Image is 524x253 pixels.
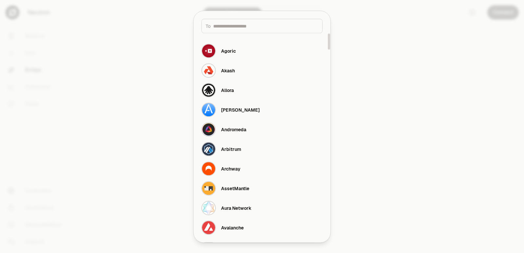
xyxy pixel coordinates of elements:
span: To [206,23,211,29]
button: Althea Logo[PERSON_NAME] [197,100,327,119]
div: AssetMantle [221,185,249,191]
div: Agoric [221,47,236,54]
button: Archway LogoArchway [197,159,327,178]
img: Archway Logo [201,161,216,176]
img: Allora Logo [201,83,216,97]
button: Akash LogoAkash [197,61,327,80]
button: Andromeda LogoAndromeda [197,119,327,139]
div: Avalanche [221,224,244,231]
img: Aura Network Logo [201,201,216,215]
button: Arbitrum LogoArbitrum [197,139,327,159]
div: Arbitrum [221,146,241,152]
img: Avalanche Logo [201,220,216,235]
button: AssetMantle LogoAssetMantle [197,178,327,198]
img: AssetMantle Logo [201,181,216,195]
div: Archway [221,165,240,172]
img: Andromeda Logo [201,122,216,136]
button: Avalanche LogoAvalanche [197,218,327,237]
button: Agoric LogoAgoric [197,41,327,61]
div: Allora [221,87,234,93]
div: [PERSON_NAME] [221,106,260,113]
img: Arbitrum Logo [201,142,216,156]
button: Allora LogoAllora [197,80,327,100]
img: Agoric Logo [201,44,216,58]
div: Akash [221,67,235,74]
div: Aura Network [221,205,252,211]
img: Althea Logo [201,102,216,117]
img: Akash Logo [201,63,216,78]
button: Aura Network LogoAura Network [197,198,327,218]
div: Andromeda [221,126,246,133]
